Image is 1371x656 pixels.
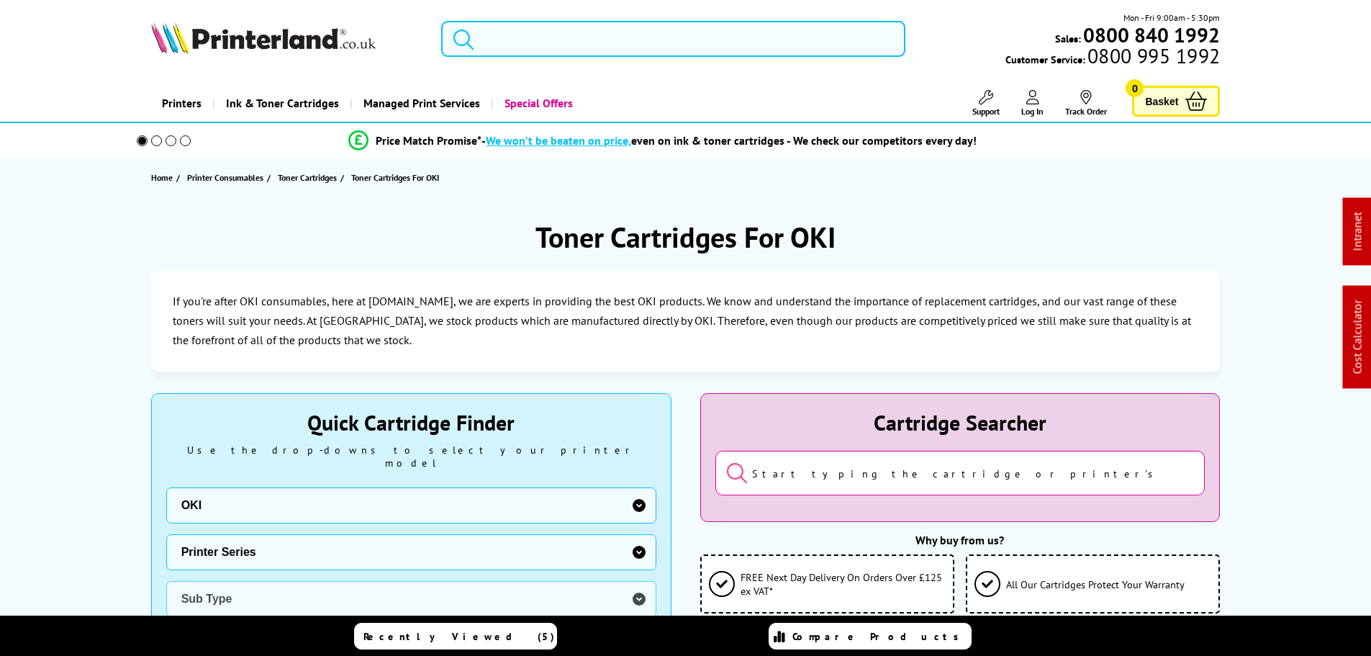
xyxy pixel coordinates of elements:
[792,630,967,643] span: Compare Products
[535,218,836,256] h1: Toner Cartridges For OKI
[1021,90,1044,117] a: Log In
[1123,11,1220,24] span: Mon - Fri 9:00am - 5:30pm
[117,128,1209,153] li: modal_Promise
[166,444,656,469] div: Use the drop-downs to select your printer model
[741,570,946,598] span: FREE Next Day Delivery On Orders Over £125 ex VAT*
[1083,22,1220,48] b: 0800 840 1992
[212,85,350,122] a: Ink & Toner Cartridges
[376,133,481,148] span: Price Match Promise*
[486,133,631,148] span: We won’t be beaten on price,
[278,170,337,185] span: Toner Cartridges
[972,106,1000,117] span: Support
[481,133,977,148] div: - even on ink & toner cartridges - We check our competitors every day!
[769,623,972,650] a: Compare Products
[700,533,1221,547] div: Why buy from us?
[351,172,439,183] span: Toner Cartridges For OKI
[278,170,340,185] a: Toner Cartridges
[1132,86,1220,117] a: Basket 0
[350,85,491,122] a: Managed Print Services
[1081,28,1220,42] a: 0800 840 1992
[226,85,339,122] span: Ink & Toner Cartridges
[354,623,557,650] a: Recently Viewed (5)
[715,451,1205,495] input: Start typing the cartridge or printer's name...
[151,85,212,122] a: Printers
[187,170,263,185] span: Printer Consumables
[1006,578,1185,591] span: All Our Cartridges Protect Your Warranty
[1085,49,1220,63] span: 0800 995 1992
[1055,32,1081,45] span: Sales:
[173,292,1199,351] p: If you're after OKI consumables, here at [DOMAIN_NAME], we are experts in providing the best OKI ...
[187,170,267,185] a: Printer Consumables
[151,22,376,53] img: Printerland Logo
[363,630,555,643] span: Recently Viewed (5)
[166,408,656,436] div: Quick Cartridge Finder
[1350,212,1365,251] a: Intranet
[151,22,424,56] a: Printerland Logo
[1126,79,1144,97] span: 0
[491,85,584,122] a: Special Offers
[1005,49,1220,66] span: Customer Service:
[1145,91,1178,111] span: Basket
[151,170,176,185] a: Home
[1021,106,1044,117] span: Log In
[972,90,1000,117] a: Support
[1065,90,1107,117] a: Track Order
[1350,300,1365,374] a: Cost Calculator
[715,408,1205,436] div: Cartridge Searcher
